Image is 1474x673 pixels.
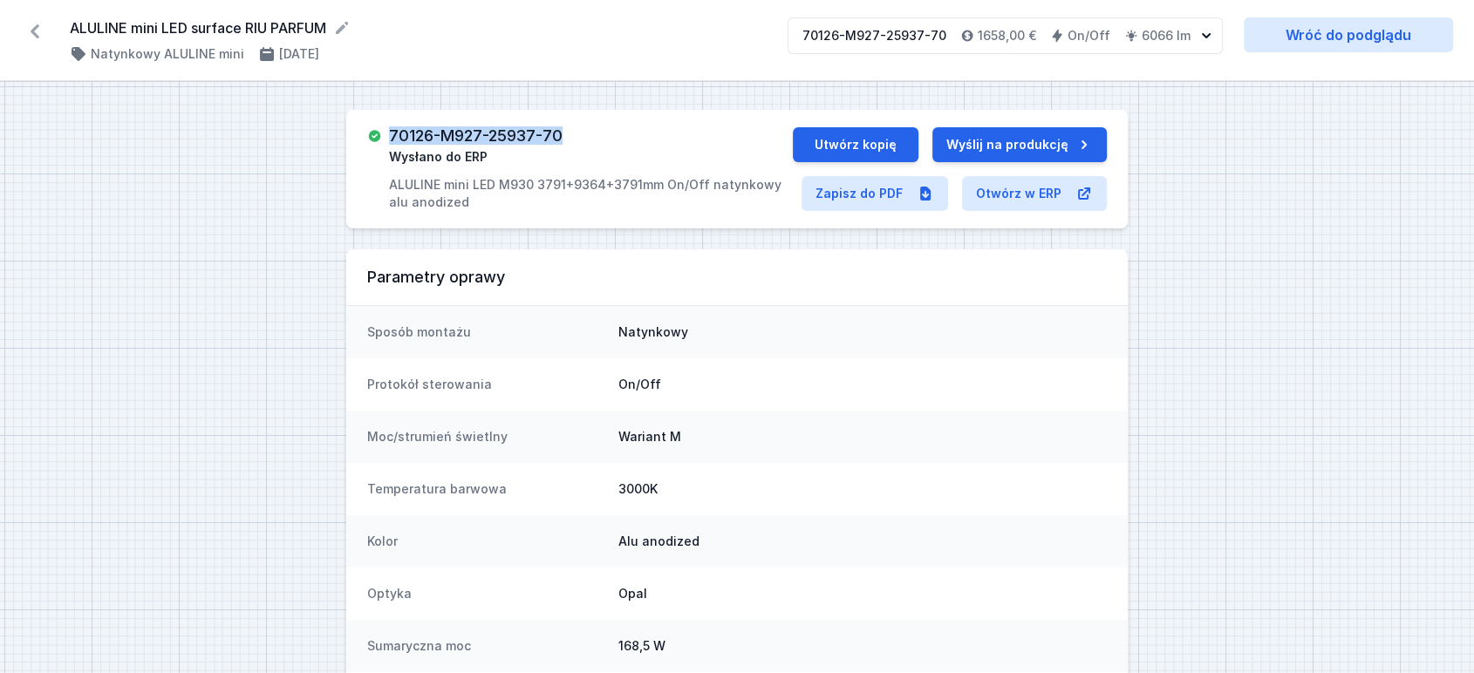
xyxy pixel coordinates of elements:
[367,376,604,393] dt: Protokół sterowania
[802,27,946,44] div: 70126-M927-25937-70
[1142,27,1191,44] h4: 6066 lm
[367,637,604,655] dt: Sumaryczna moc
[389,127,563,145] h3: 70126-M927-25937-70
[618,585,1107,602] dd: Opal
[978,27,1036,44] h4: 1658,00 €
[618,428,1107,445] dd: Wariant M
[279,45,319,63] h4: [DATE]
[1244,17,1453,52] a: Wróć do podglądu
[788,17,1223,54] button: 70126-M927-25937-701658,00 €On/Off6066 lm
[367,533,604,550] dt: Kolor
[618,323,1107,341] dd: Natynkowy
[618,637,1107,655] dd: 168,5 W
[367,480,604,498] dt: Temperatura barwowa
[389,176,793,211] p: ALULINE mini LED M930 3791+9364+3791mm On/Off natynkowy alu anodized
[618,480,1107,498] dd: 3000K
[70,17,767,38] form: ALULINE mini LED surface RIU PARFUM
[367,585,604,602] dt: Optyka
[389,148,488,166] span: Wysłano do ERP
[367,267,1107,288] h3: Parametry oprawy
[932,127,1107,162] button: Wyślij na produkcję
[91,45,244,63] h4: Natynkowy ALULINE mini
[618,533,1107,550] dd: Alu anodized
[802,176,948,211] a: Zapisz do PDF
[367,428,604,445] dt: Moc/strumień świetlny
[618,376,1107,393] dd: On/Off
[367,323,604,341] dt: Sposób montażu
[333,19,351,37] button: Edytuj nazwę projektu
[1068,27,1110,44] h4: On/Off
[793,127,918,162] button: Utwórz kopię
[962,176,1107,211] a: Otwórz w ERP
